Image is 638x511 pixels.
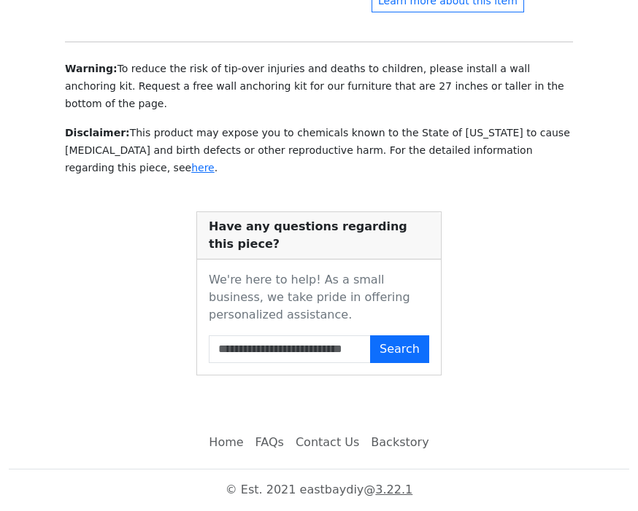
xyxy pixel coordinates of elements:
[65,63,118,75] strong: Warning:
[209,336,371,364] input: Search FAQs
[203,429,249,458] a: Home
[65,128,570,174] small: This product may expose you to chemicals known to the State of [US_STATE] to cause [MEDICAL_DATA]...
[209,272,429,324] p: We're here to help! As a small business, we take pride in offering personalized assistance.
[290,429,365,458] a: Contact Us
[370,336,429,364] button: Search
[9,482,629,499] p: © Est. 2021 eastbaydiy @
[375,483,412,497] a: 3.22.1
[209,220,407,251] b: Have any questions regarding this piece?
[365,429,434,458] a: Backstory
[191,163,215,174] a: here
[65,63,564,110] small: To reduce the risk of tip-over injuries and deaths to children, please install a wall anchoring k...
[65,128,130,139] strong: Disclaimer:
[250,429,290,458] a: FAQs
